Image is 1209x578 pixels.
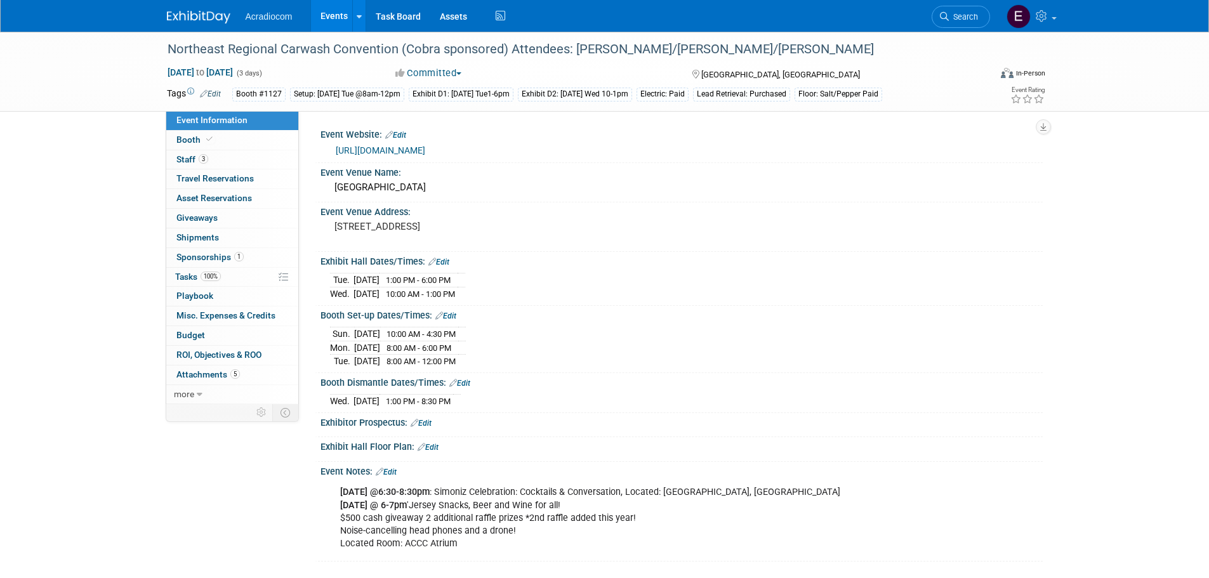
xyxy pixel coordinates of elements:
td: Wed. [330,395,353,408]
a: more [166,385,298,404]
div: Event Venue Name: [320,163,1043,179]
span: Giveaways [176,213,218,223]
span: 1:00 PM - 8:30 PM [386,397,451,406]
b: [DATE] @6:30-8:30pm [340,487,430,497]
td: [DATE] [353,395,380,408]
div: Booth Dismantle Dates/Times: [320,373,1043,390]
img: ExhibitDay [167,11,230,23]
td: [DATE] [354,355,380,368]
a: Giveaways [166,209,298,228]
i: Booth reservation complete [206,136,213,143]
a: Sponsorships1 [166,248,298,267]
pre: [STREET_ADDRESS] [334,221,607,232]
a: Asset Reservations [166,189,298,208]
a: Staff3 [166,150,298,169]
a: Edit [418,443,439,452]
td: Personalize Event Tab Strip [251,404,273,421]
span: Attachments [176,369,240,379]
span: to [194,67,206,77]
td: [DATE] [353,273,380,287]
span: Booth [176,135,215,145]
div: Event Venue Address: [320,202,1043,218]
td: [DATE] [354,327,380,341]
span: 8:00 AM - 12:00 PM [386,357,456,366]
a: Booth [166,131,298,150]
span: (3 days) [235,69,262,77]
span: Search [949,12,978,22]
a: Edit [200,89,221,98]
a: ROI, Objectives & ROO [166,346,298,365]
a: Event Information [166,111,298,130]
span: Event Information [176,115,248,125]
a: Travel Reservations [166,169,298,188]
span: Staff [176,154,208,164]
div: Lead Retrieval: Purchased [693,88,790,101]
td: Mon. [330,341,354,355]
a: Tasks100% [166,268,298,287]
span: Playbook [176,291,213,301]
span: 10:00 AM - 1:00 PM [386,289,455,299]
div: Exhibit Hall Floor Plan: [320,437,1043,454]
div: Event Rating [1010,87,1045,93]
div: Northeast Regional Carwash Convention (Cobra sponsored) Attendees: [PERSON_NAME]/[PERSON_NAME]/[P... [163,38,971,61]
div: Booth Set-up Dates/Times: [320,306,1043,322]
div: Exhibit D1: [DATE] Tue1-6pm [409,88,513,101]
span: 100% [201,272,221,281]
span: Misc. Expenses & Credits [176,310,275,320]
span: 3 [199,154,208,164]
a: Edit [376,468,397,476]
span: 10:00 AM - 4:30 PM [386,329,456,339]
img: Format-Inperson.png [1001,68,1014,78]
div: Electric: Paid [637,88,689,101]
div: Exhibit Hall Dates/Times: [320,252,1043,268]
span: 1 [234,252,244,261]
span: Asset Reservations [176,193,252,203]
span: 5 [230,369,240,379]
a: Playbook [166,287,298,306]
a: [URL][DOMAIN_NAME] [336,145,425,155]
span: Shipments [176,232,219,242]
a: Misc. Expenses & Credits [166,306,298,325]
span: ROI, Objectives & ROO [176,350,261,360]
div: Event Notes: [320,462,1043,478]
button: Committed [391,67,466,80]
a: Edit [385,131,406,140]
div: Exhibitor Prospectus: [320,413,1043,430]
a: Search [932,6,990,28]
a: Edit [428,258,449,266]
div: Event Format [915,66,1046,85]
td: [DATE] [354,341,380,355]
span: [GEOGRAPHIC_DATA], [GEOGRAPHIC_DATA] [701,70,860,79]
span: 1:00 PM - 6:00 PM [386,275,451,285]
span: Travel Reservations [176,173,254,183]
span: Acradiocom [246,11,293,22]
td: Tags [167,87,221,102]
div: Setup: [DATE] Tue @8am-12pm [290,88,404,101]
div: : Simoniz Celebration: Cocktails & Conversation, Located: [GEOGRAPHIC_DATA], [GEOGRAPHIC_DATA] 'J... [331,480,903,556]
b: [DATE] @ 6-7pm [340,500,407,511]
span: 8:00 AM - 6:00 PM [386,343,451,353]
td: Sun. [330,327,354,341]
div: Event Website: [320,125,1043,141]
span: Tasks [175,272,221,282]
td: Tue. [330,355,354,368]
div: Booth #1127 [232,88,286,101]
img: Elizabeth Martinez [1007,4,1031,29]
a: Edit [435,312,456,320]
span: Sponsorships [176,252,244,262]
td: [DATE] [353,287,380,301]
a: Edit [449,379,470,388]
a: Shipments [166,228,298,247]
span: [DATE] [DATE] [167,67,234,78]
div: Exhibit D2: [DATE] Wed 10-1pm [518,88,632,101]
div: In-Person [1015,69,1045,78]
a: Edit [411,419,432,428]
td: Tue. [330,273,353,287]
span: more [174,389,194,399]
span: Budget [176,330,205,340]
a: Budget [166,326,298,345]
div: Floor: Salt/Pepper Paid [795,88,882,101]
td: Wed. [330,287,353,301]
a: Attachments5 [166,365,298,384]
div: [GEOGRAPHIC_DATA] [330,178,1033,197]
